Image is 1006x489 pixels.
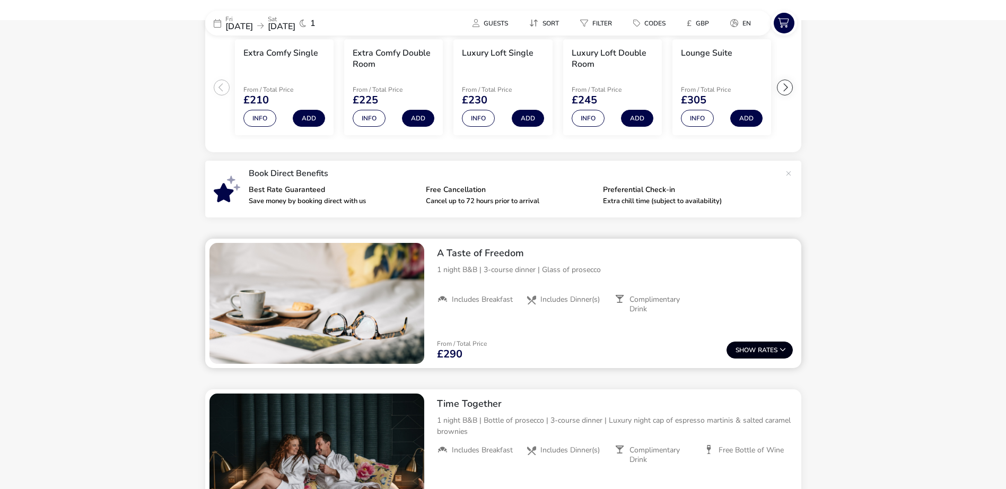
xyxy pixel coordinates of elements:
[722,15,764,31] naf-pibe-menu-bar-item: en
[243,95,269,106] span: £210
[512,110,544,127] button: Add
[736,347,758,354] span: Show
[681,110,714,127] button: Info
[625,15,678,31] naf-pibe-menu-bar-item: Codes
[572,86,647,93] p: From / Total Price
[540,446,600,455] span: Includes Dinner(s)
[437,349,462,360] span: £290
[243,48,318,59] h3: Extra Comfy Single
[225,21,253,32] span: [DATE]
[667,35,776,140] swiper-slide: 5 / 6
[249,186,417,194] p: Best Rate Guaranteed
[629,295,695,314] span: Complimentary Drink
[448,35,557,140] swiper-slide: 3 / 6
[558,35,667,140] swiper-slide: 4 / 6
[484,19,508,28] span: Guests
[543,19,559,28] span: Sort
[353,95,378,106] span: £225
[426,198,594,205] p: Cancel up to 72 hours prior to arrival
[437,415,793,437] p: 1 night B&B | Bottle of prosecco | 3-course dinner | Luxury night cap of espresso martinis & salt...
[742,19,751,28] span: en
[243,110,276,127] button: Info
[209,243,424,364] swiper-slide: 1 / 1
[462,48,533,59] h3: Luxury Loft Single
[353,86,428,93] p: From / Total Price
[629,446,695,465] span: Complimentary Drink
[521,15,567,31] button: Sort
[681,86,756,93] p: From / Total Price
[243,86,319,93] p: From / Total Price
[687,18,692,29] i: £
[339,35,448,140] swiper-slide: 2 / 6
[464,15,521,31] naf-pibe-menu-bar-item: Guests
[681,48,732,59] h3: Lounge Suite
[205,11,364,36] div: Fri[DATE]Sat[DATE]1
[293,110,325,127] button: Add
[249,169,780,178] p: Book Direct Benefits
[681,95,706,106] span: £305
[572,15,625,31] naf-pibe-menu-bar-item: Filter
[428,239,801,322] div: A Taste of Freedom1 night B&B | 3-course dinner | Glass of proseccoIncludes BreakfastIncludes Din...
[592,19,612,28] span: Filter
[437,398,793,410] h2: Time Together
[678,15,718,31] button: £GBP
[268,21,295,32] span: [DATE]
[437,340,487,347] p: From / Total Price
[603,186,772,194] p: Preferential Check-in
[462,110,495,127] button: Info
[540,295,600,304] span: Includes Dinner(s)
[572,110,605,127] button: Info
[719,446,784,455] span: Free Bottle of Wine
[644,19,666,28] span: Codes
[696,19,709,28] span: GBP
[727,342,793,359] button: ShowRates
[225,16,253,22] p: Fri
[464,15,517,31] button: Guests
[572,48,653,70] h3: Luxury Loft Double Room
[452,295,513,304] span: Includes Breakfast
[462,86,537,93] p: From / Total Price
[426,186,594,194] p: Free Cancellation
[428,389,801,473] div: Time Together1 night B&B | Bottle of prosecco | 3-course dinner | Luxury night cap of espresso ma...
[572,15,620,31] button: Filter
[230,35,339,140] swiper-slide: 1 / 6
[249,198,417,205] p: Save money by booking direct with us
[621,110,653,127] button: Add
[603,198,772,205] p: Extra chill time (subject to availability)
[625,15,674,31] button: Codes
[722,15,759,31] button: en
[268,16,295,22] p: Sat
[437,247,793,259] h2: A Taste of Freedom
[462,95,487,106] span: £230
[310,19,316,28] span: 1
[437,264,793,275] p: 1 night B&B | 3-course dinner | Glass of prosecco
[730,110,763,127] button: Add
[353,110,386,127] button: Info
[452,446,513,455] span: Includes Breakfast
[353,48,434,70] h3: Extra Comfy Double Room
[678,15,722,31] naf-pibe-menu-bar-item: £GBP
[572,95,597,106] span: £245
[402,110,434,127] button: Add
[521,15,572,31] naf-pibe-menu-bar-item: Sort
